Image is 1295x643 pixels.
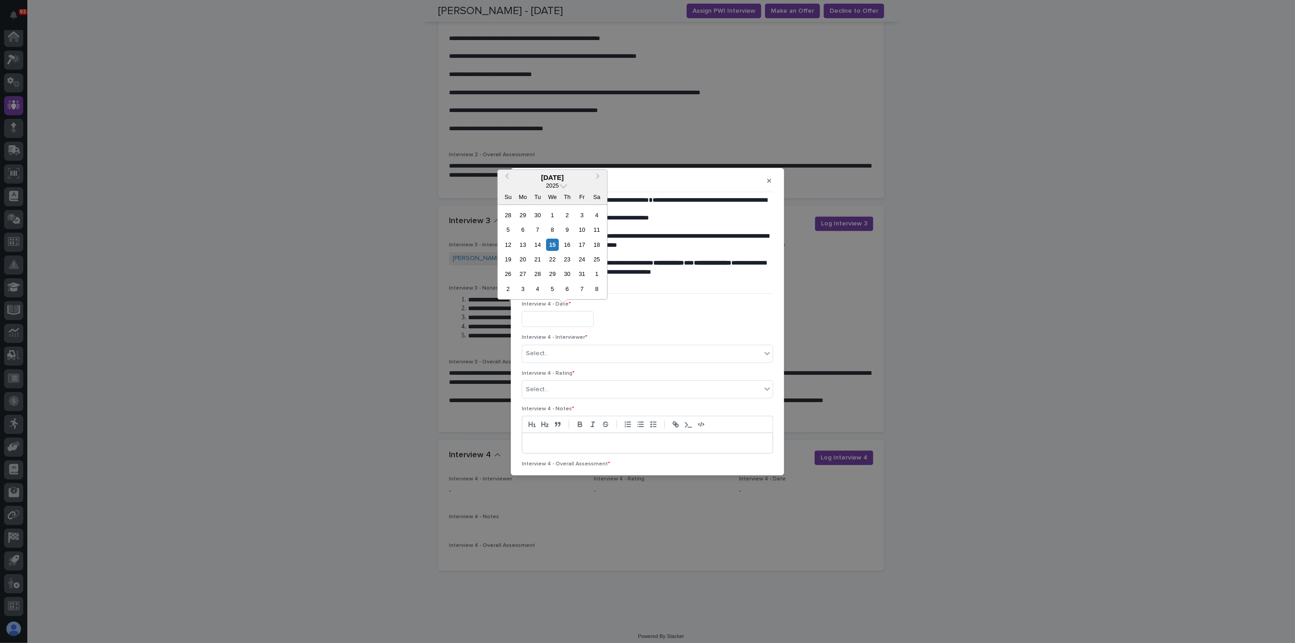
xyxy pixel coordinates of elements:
[502,224,514,236] div: Choose Sunday, October 5th, 2025
[546,239,559,251] div: Choose Wednesday, October 15th, 2025
[531,253,544,265] div: Choose Tuesday, October 21st, 2025
[591,209,603,221] div: Choose Saturday, October 4th, 2025
[522,371,575,376] span: Interview 4 - Rating
[576,209,588,221] div: Choose Friday, October 3rd, 2025
[531,283,544,295] div: Choose Tuesday, November 4th, 2025
[576,283,588,295] div: Choose Friday, November 7th, 2025
[561,283,573,295] div: Choose Thursday, November 6th, 2025
[561,239,573,251] div: Choose Thursday, October 16th, 2025
[526,385,549,394] div: Select...
[561,253,573,265] div: Choose Thursday, October 23rd, 2025
[591,253,603,265] div: Choose Saturday, October 25th, 2025
[531,191,544,203] div: Tu
[561,224,573,236] div: Choose Thursday, October 9th, 2025
[517,283,529,295] div: Choose Monday, November 3rd, 2025
[546,268,559,281] div: Choose Wednesday, October 29th, 2025
[501,208,604,296] div: month 2025-10
[531,224,544,236] div: Choose Tuesday, October 7th, 2025
[546,224,559,236] div: Choose Wednesday, October 8th, 2025
[591,268,603,281] div: Choose Saturday, November 1st, 2025
[591,191,603,203] div: Sa
[576,239,588,251] div: Choose Friday, October 17th, 2025
[517,268,529,281] div: Choose Monday, October 27th, 2025
[502,283,514,295] div: Choose Sunday, November 2nd, 2025
[499,171,513,185] button: Previous Month
[517,239,529,251] div: Choose Monday, October 13th, 2025
[502,209,514,221] div: Choose Sunday, September 28th, 2025
[591,239,603,251] div: Choose Saturday, October 18th, 2025
[561,268,573,281] div: Choose Thursday, October 30th, 2025
[502,268,514,281] div: Choose Sunday, October 26th, 2025
[591,283,603,295] div: Choose Saturday, November 8th, 2025
[561,191,573,203] div: Th
[561,209,573,221] div: Choose Thursday, October 2nd, 2025
[576,268,588,281] div: Choose Friday, October 31st, 2025
[576,224,588,236] div: Choose Friday, October 10th, 2025
[522,406,574,412] span: Interview 4 - Notes
[502,253,514,265] div: Choose Sunday, October 19th, 2025
[498,174,607,182] div: [DATE]
[531,239,544,251] div: Choose Tuesday, October 14th, 2025
[517,191,529,203] div: Mo
[526,349,549,358] div: Select...
[531,209,544,221] div: Choose Tuesday, September 30th, 2025
[576,253,588,265] div: Choose Friday, October 24th, 2025
[546,191,559,203] div: We
[546,182,559,189] span: 2025
[517,224,529,236] div: Choose Monday, October 6th, 2025
[502,191,514,203] div: Su
[546,209,559,221] div: Choose Wednesday, October 1st, 2025
[522,301,571,307] span: Interview 4 - Date
[591,224,603,236] div: Choose Saturday, October 11th, 2025
[576,191,588,203] div: Fr
[591,171,606,185] button: Next Month
[546,253,559,265] div: Choose Wednesday, October 22nd, 2025
[531,268,544,281] div: Choose Tuesday, October 28th, 2025
[517,253,529,265] div: Choose Monday, October 20th, 2025
[517,209,529,221] div: Choose Monday, September 29th, 2025
[522,335,587,340] span: Interview 4 - Interviewer
[502,239,514,251] div: Choose Sunday, October 12th, 2025
[522,461,610,467] span: Interview 4 - Overall Assessment
[546,283,559,295] div: Choose Wednesday, November 5th, 2025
